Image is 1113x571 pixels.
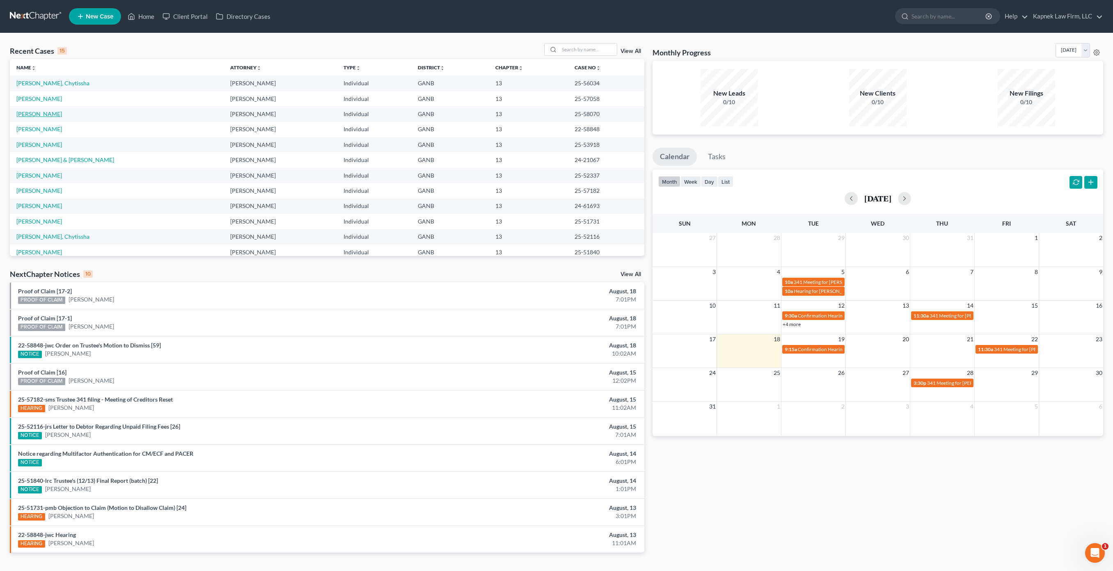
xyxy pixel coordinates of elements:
span: Sun [679,220,691,227]
span: 14 [966,301,974,311]
td: GANB [411,214,489,229]
td: 25-56034 [568,75,644,91]
td: [PERSON_NAME] [224,244,337,260]
span: 4 [776,267,781,277]
span: 10a [785,279,793,285]
div: August, 15 [435,423,636,431]
a: [PERSON_NAME] [69,322,114,331]
span: 4 [969,402,974,411]
td: GANB [411,229,489,244]
div: New Clients [849,89,907,98]
td: [PERSON_NAME] [224,122,337,137]
span: 3 [712,267,717,277]
span: 24 [708,368,717,378]
iframe: Intercom live chat [1085,543,1105,563]
i: unfold_more [518,66,523,71]
span: 341 Meeting for [PERSON_NAME] [994,346,1068,352]
span: 341 Meeting for [PERSON_NAME] [927,380,1001,386]
span: 13 [902,301,910,311]
td: [PERSON_NAME] [224,183,337,198]
td: Individual [337,152,411,167]
td: GANB [411,183,489,198]
i: unfold_more [596,66,601,71]
a: [PERSON_NAME] [48,512,94,520]
div: HEARING [18,513,45,521]
span: 19 [837,334,845,344]
span: 30 [902,233,910,243]
div: August, 13 [435,531,636,539]
td: GANB [411,199,489,214]
div: PROOF OF CLAIM [18,378,65,385]
input: Search by name... [911,9,987,24]
button: week [680,176,701,187]
a: [PERSON_NAME] [45,485,91,493]
span: 1 [1102,543,1108,550]
span: 16 [1095,301,1103,311]
td: GANB [411,137,489,152]
a: Typeunfold_more [344,64,361,71]
td: 22-58848 [568,122,644,137]
td: 13 [489,214,568,229]
td: 13 [489,229,568,244]
span: 31 [966,233,974,243]
td: 13 [489,244,568,260]
td: Individual [337,199,411,214]
span: 15 [1031,301,1039,311]
span: Hearing for [PERSON_NAME] [794,288,858,294]
td: Individual [337,91,411,106]
td: GANB [411,244,489,260]
span: 5 [1034,402,1039,411]
div: 6:01PM [435,458,636,466]
td: 13 [489,183,568,198]
td: [PERSON_NAME] [224,199,337,214]
td: 13 [489,137,568,152]
div: PROOF OF CLAIM [18,297,65,304]
span: 341 Meeting for [PERSON_NAME] [930,313,1003,319]
span: 10a [785,288,793,294]
td: 25-57182 [568,183,644,198]
span: 12 [837,301,845,311]
td: 25-57058 [568,91,644,106]
div: August, 14 [435,477,636,485]
a: 22-58848-jwc Order on Trustee's Motion to Dismiss [59] [18,342,161,349]
a: [PERSON_NAME] [69,377,114,385]
div: HEARING [18,540,45,548]
td: 13 [489,106,568,121]
div: 1:01PM [435,485,636,493]
div: NOTICE [18,486,42,493]
span: 22 [1031,334,1039,344]
span: Wed [871,220,884,227]
div: NOTICE [18,351,42,358]
div: August, 15 [435,395,636,404]
div: August, 13 [435,504,636,512]
td: 13 [489,152,568,167]
a: 25-52116-jrs Letter to Debtor Regarding Unpaid Filing Fees [26] [18,423,180,430]
a: Attorneyunfold_more [230,64,261,71]
td: Individual [337,229,411,244]
td: [PERSON_NAME] [224,229,337,244]
td: Individual [337,183,411,198]
span: 3:30p [914,380,926,386]
a: [PERSON_NAME] [16,249,62,256]
span: 2 [1098,233,1103,243]
td: [PERSON_NAME] [224,75,337,91]
i: unfold_more [256,66,261,71]
span: 3 [905,402,910,411]
td: 25-52116 [568,229,644,244]
td: Individual [337,214,411,229]
td: 13 [489,199,568,214]
div: 7:01AM [435,431,636,439]
a: Notice regarding Multifactor Authentication for CM/ECF and PACER [18,450,193,457]
span: 28 [966,368,974,378]
i: unfold_more [356,66,361,71]
span: Sat [1066,220,1076,227]
span: 27 [902,368,910,378]
div: August, 18 [435,287,636,295]
span: 29 [837,233,845,243]
div: Recent Cases [10,46,67,56]
a: [PERSON_NAME] [45,349,91,358]
span: 9:15a [785,346,797,352]
div: August, 14 [435,450,636,458]
span: 6 [1098,402,1103,411]
span: 26 [837,368,845,378]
